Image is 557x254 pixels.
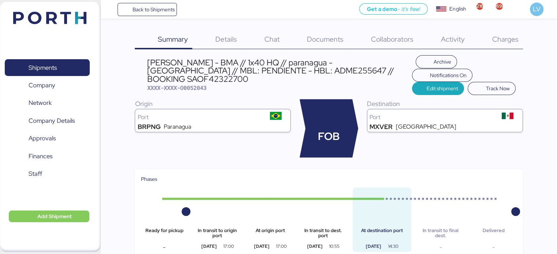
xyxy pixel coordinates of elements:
span: XXXX-XXXX-O0052043 [147,84,207,91]
div: Destination [367,99,523,109]
div: At destination port [359,228,405,239]
span: Network [29,98,52,108]
div: [PERSON_NAME] - BMA // 1x40 HQ // paranagua - [GEOGRAPHIC_DATA] // MBL: PENDIENTE - HBL: ADME2556... [147,58,412,83]
a: Staff [5,166,90,182]
div: Port [370,114,495,120]
span: Approvals [29,133,56,144]
div: 10:55 [323,243,346,250]
a: Company Details [5,113,90,129]
div: English [449,5,466,13]
div: 17:00 [270,243,293,250]
div: Phases [141,175,517,183]
span: LV [533,4,540,14]
div: In transit to final dest. [417,228,464,239]
div: 17:00 [217,243,241,250]
div: In transit to origin port [194,228,241,239]
div: 14:30 [381,243,405,250]
span: Documents [307,34,344,44]
span: Company [29,80,55,91]
span: Shipments [29,62,57,73]
div: Port [137,114,263,120]
span: Edit shipment [427,84,458,93]
button: Menu [105,3,118,16]
div: In transit to dest. port [300,228,346,239]
span: Archive [434,57,451,66]
span: Chat [264,34,279,44]
span: Track Now [486,84,510,93]
div: - [470,243,517,252]
span: Notifications On [430,71,467,80]
div: MXVER [370,124,393,130]
a: Company [5,77,90,94]
span: Charges [492,34,518,44]
div: - [417,243,464,252]
span: Summary [158,34,188,44]
a: Network [5,95,90,111]
span: Details [215,34,237,44]
button: Track Now [468,82,516,95]
a: Finances [5,148,90,165]
div: Paranagua [164,124,191,130]
span: Company Details [29,115,75,126]
button: Notifications On [412,69,473,82]
div: [DATE] [359,243,389,250]
span: Back to Shipments [132,5,174,14]
a: Shipments [5,59,90,76]
div: Ready for pickup [141,228,187,239]
button: Add Shipment [9,211,89,222]
span: FOB [318,129,340,144]
div: [DATE] [246,243,277,250]
div: BRPNG [137,124,160,130]
div: At origin port [246,228,293,239]
div: - [141,243,187,252]
div: [DATE] [194,243,224,250]
div: [DATE] [300,243,330,250]
a: Back to Shipments [118,3,177,16]
div: Origin [135,99,291,109]
span: Collaborators [371,34,413,44]
span: Activity [441,34,465,44]
a: Approvals [5,130,90,147]
span: Staff [29,168,42,179]
button: Edit shipment [412,82,464,95]
span: Add Shipment [37,212,72,221]
button: Archive [416,55,457,68]
div: Delivered [470,228,517,239]
span: Finances [29,151,52,162]
div: [GEOGRAPHIC_DATA] [396,124,456,130]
